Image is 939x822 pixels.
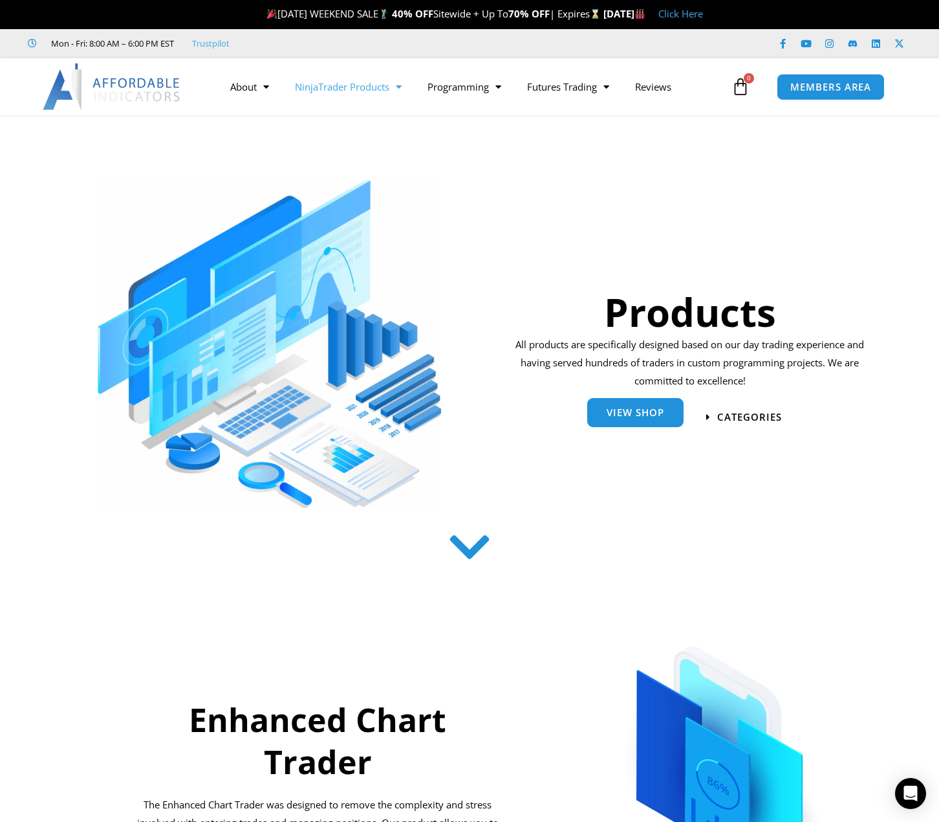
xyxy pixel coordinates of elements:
a: Click Here [658,7,703,20]
img: LogoAI | Affordable Indicators – NinjaTrader [43,63,182,110]
a: NinjaTrader Products [282,72,415,102]
img: 🏭 [635,9,645,19]
strong: 40% OFF [392,7,433,20]
a: 0 [712,68,769,106]
a: View Shop [587,398,684,427]
h1: Products [511,285,869,339]
a: MEMBERS AREA [777,74,885,100]
strong: 70% OFF [508,7,550,20]
span: [DATE] WEEKEND SALE Sitewide + Up To | Expires [264,7,603,20]
span: categories [717,412,782,422]
span: 0 [744,73,754,83]
strong: [DATE] [603,7,645,20]
a: About [217,72,282,102]
a: Programming [415,72,514,102]
a: Reviews [622,72,684,102]
span: View Shop [607,408,664,417]
img: 🏌️‍♂️ [379,9,389,19]
img: ProductsSection scaled | Affordable Indicators – NinjaTrader [98,180,441,508]
a: Trustpilot [192,36,230,51]
nav: Menu [217,72,728,102]
img: 🎉 [267,9,277,19]
img: ⌛ [590,9,600,19]
p: All products are specifically designed based on our day trading experience and having served hund... [511,336,869,390]
span: Mon - Fri: 8:00 AM – 6:00 PM EST [48,36,174,51]
a: Futures Trading [514,72,622,102]
div: Open Intercom Messenger [895,778,926,809]
span: MEMBERS AREA [790,82,871,92]
a: categories [706,412,782,422]
h2: Enhanced Chart Trader [135,699,501,783]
